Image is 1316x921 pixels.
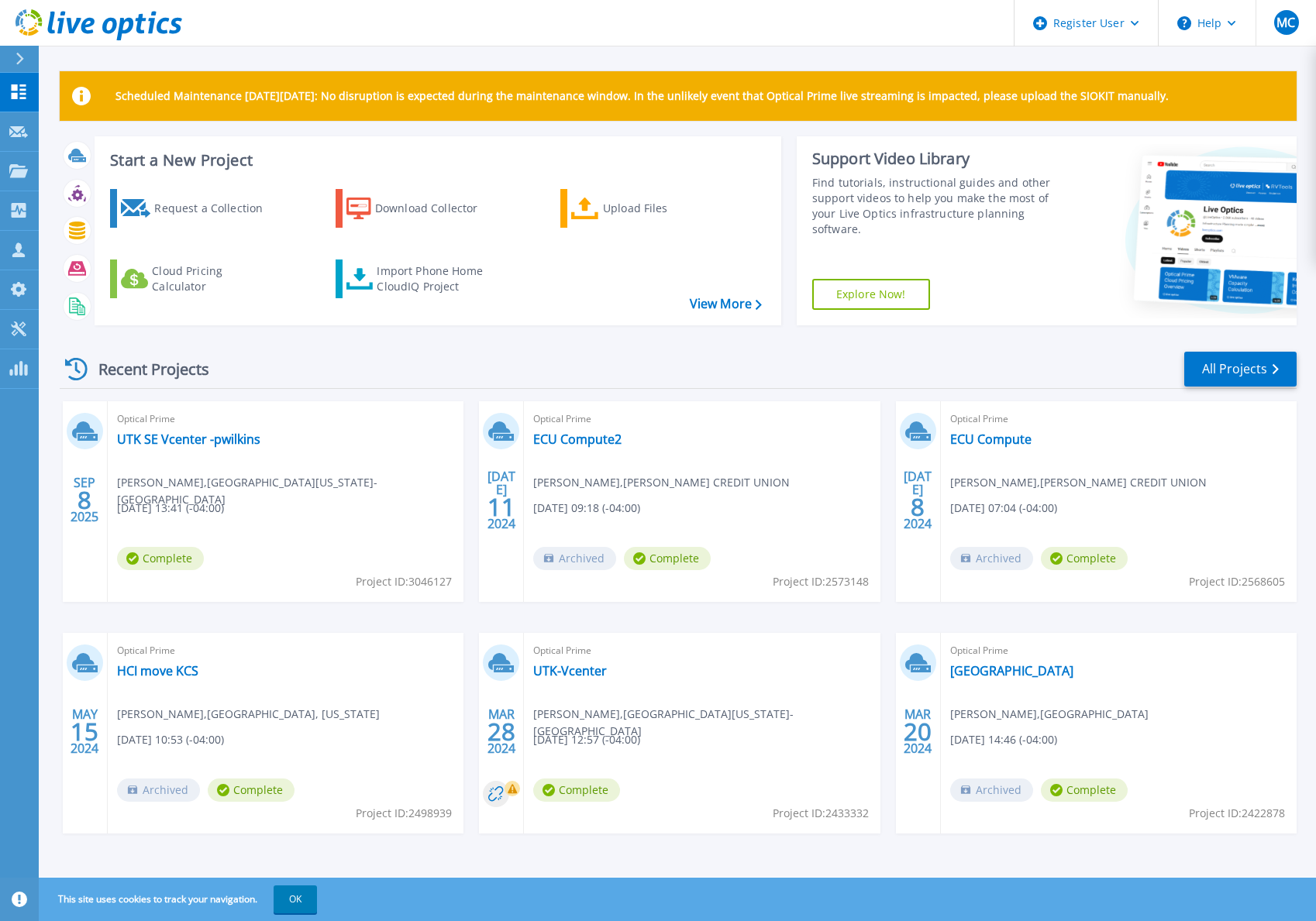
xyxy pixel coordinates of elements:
[377,263,498,294] div: Import Phone Home CloudIQ Project
[117,706,380,723] span: [PERSON_NAME] , [GEOGRAPHIC_DATA], [US_STATE]
[624,547,711,570] span: Complete
[117,731,224,748] span: [DATE] 10:53 (-04:00)
[117,411,454,428] span: Optical Prime
[950,547,1033,570] span: Archived
[533,778,620,802] span: Complete
[43,885,317,913] span: This site uses cookies to track your navigation.
[117,474,463,508] span: [PERSON_NAME] , [GEOGRAPHIC_DATA][US_STATE]-[GEOGRAPHIC_DATA]
[533,431,622,447] a: ECU Compute2
[773,805,869,822] span: Project ID: 2433332
[208,778,295,802] span: Complete
[812,175,1065,237] div: Find tutorials, instructional guides and other support videos to help you make the most of your L...
[1189,805,1285,822] span: Project ID: 2422878
[274,885,317,913] button: OK
[911,500,925,514] span: 8
[115,90,1169,102] p: Scheduled Maintenance [DATE][DATE]: No disruption is expected during the maintenance window. In t...
[1184,352,1297,387] a: All Projects
[950,431,1032,447] a: ECU Compute
[375,193,499,224] div: Download Collector
[903,703,932,760] div: MAR 2024
[950,474,1207,491] span: [PERSON_NAME] , [PERSON_NAME] CREDIT UNION
[533,706,880,740] span: [PERSON_NAME] , [GEOGRAPHIC_DATA][US_STATE]-[GEOGRAPHIC_DATA]
[110,152,761,169] h3: Start a New Project
[487,500,515,514] span: 11
[533,642,870,659] span: Optical Prime
[356,573,452,590] span: Project ID: 3046127
[533,663,607,679] a: UTK-Vcenter
[487,725,515,738] span: 28
[950,778,1033,802] span: Archived
[117,663,198,679] a: HCI move KCS
[533,474,790,491] span: [PERSON_NAME] , [PERSON_NAME] CREDIT UNION
[487,472,516,528] div: [DATE] 2024
[1041,547,1128,570] span: Complete
[690,297,762,311] a: View More
[950,500,1057,517] span: [DATE] 07:04 (-04:00)
[560,189,733,228] a: Upload Files
[70,703,99,760] div: MAY 2024
[950,731,1057,748] span: [DATE] 14:46 (-04:00)
[1276,16,1295,29] span: MC
[773,573,869,590] span: Project ID: 2573148
[812,149,1065,169] div: Support Video Library
[1041,778,1128,802] span: Complete
[903,472,932,528] div: [DATE] 2024
[110,189,283,228] a: Request a Collection
[603,193,727,224] div: Upload Files
[1189,573,1285,590] span: Project ID: 2568605
[533,547,616,570] span: Archived
[950,642,1287,659] span: Optical Prime
[487,703,516,760] div: MAR 2024
[812,279,930,310] a: Explore Now!
[110,259,283,298] a: Cloud Pricing Calculator
[904,725,932,738] span: 20
[336,189,508,228] a: Download Collector
[60,350,230,388] div: Recent Projects
[117,778,200,802] span: Archived
[117,547,204,570] span: Complete
[950,411,1287,428] span: Optical Prime
[152,263,276,294] div: Cloud Pricing Calculator
[70,472,99,528] div: SEP 2025
[950,663,1073,679] a: [GEOGRAPHIC_DATA]
[356,805,452,822] span: Project ID: 2498939
[533,500,640,517] span: [DATE] 09:18 (-04:00)
[533,731,640,748] span: [DATE] 12:57 (-04:00)
[71,725,98,738] span: 15
[533,411,870,428] span: Optical Prime
[117,500,224,517] span: [DATE] 13:41 (-04:00)
[950,706,1149,723] span: [PERSON_NAME] , [GEOGRAPHIC_DATA]
[117,431,260,447] a: UTK SE Vcenter -pwilkins
[78,493,91,507] span: 8
[154,193,278,224] div: Request a Collection
[117,642,454,659] span: Optical Prime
